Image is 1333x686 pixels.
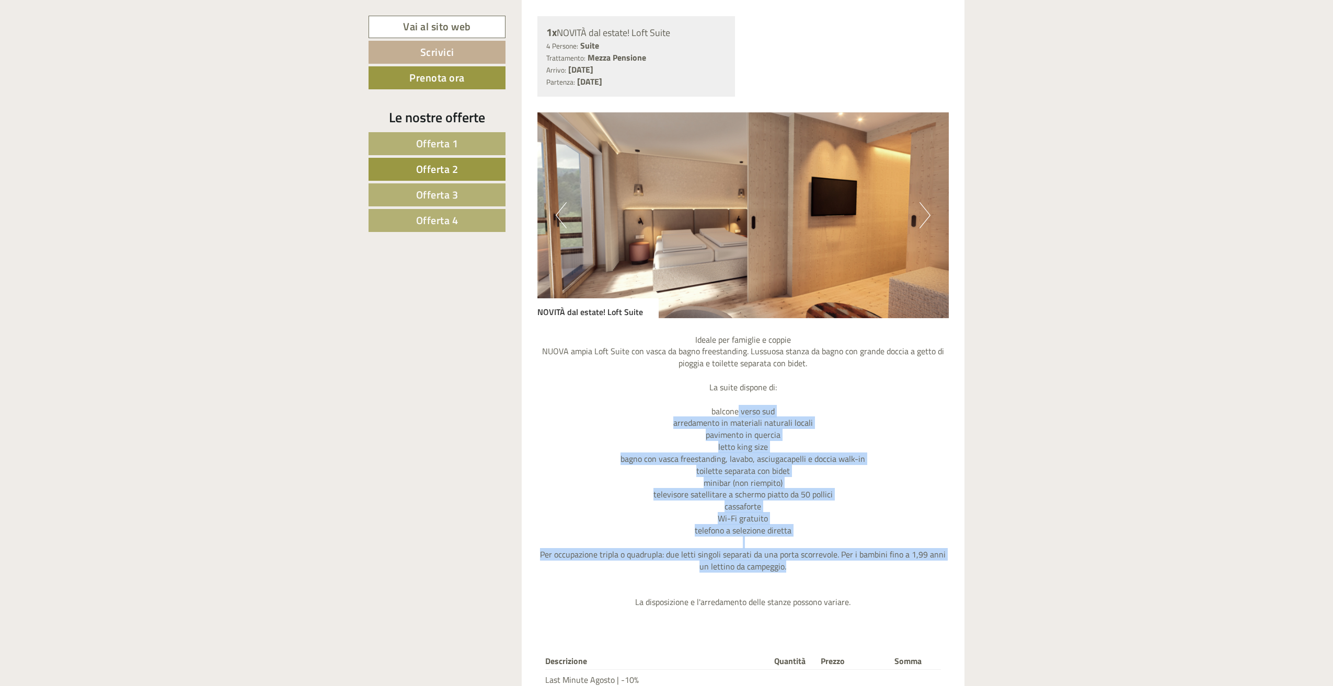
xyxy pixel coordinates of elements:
div: Lei [261,30,396,39]
b: [DATE] [568,63,593,76]
a: Prenota ora [369,66,505,89]
small: 17:37 [16,85,181,92]
small: Partenza: [546,77,575,87]
img: image [537,112,949,318]
b: Suite [580,39,599,52]
div: Buon giorno, come possiamo aiutarla? [256,28,404,60]
span: Offerta 1 [416,135,458,152]
small: 4 Persone: [546,41,578,51]
span: Offerta 3 [416,187,458,203]
a: Scrivici [369,41,505,64]
small: 17:36 [261,51,396,58]
div: mercoledì [178,8,234,26]
th: Somma [890,653,941,669]
a: Vai al sito web [369,16,505,38]
button: Invia [357,271,412,294]
div: Le nostre offerte [369,108,505,127]
div: NOVITÀ dal estate! Loft Suite [537,298,659,318]
button: Previous [556,202,567,228]
b: 1x [546,24,557,40]
div: NOVITÀ dal estate! Loft Suite [546,25,727,40]
span: Offerta 4 [416,212,458,228]
th: Quantità [770,653,817,669]
div: [PERSON_NAME] [16,64,181,73]
b: Mezza Pensione [588,51,646,64]
th: Descrizione [545,653,770,669]
th: Prezzo [817,653,890,669]
small: Trattamento: [546,53,585,63]
span: Offerta 2 [416,161,458,177]
button: Next [920,202,930,228]
b: [DATE] [577,75,602,88]
small: Arrivo: [546,65,566,75]
p: Ideale per famiglie e coppie NUOVA ampia Loft Suite con vasca da bagno freestanding. Lussuosa sta... [537,334,949,608]
div: [PERSON_NAME] chiedervi un piccolo sconto? [8,62,186,94]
